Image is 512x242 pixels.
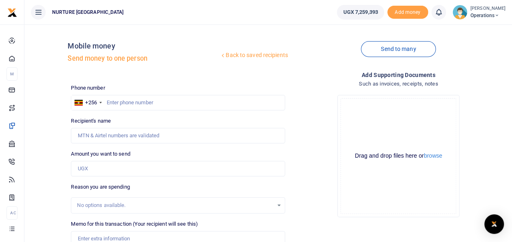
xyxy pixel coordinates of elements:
small: [PERSON_NAME] [470,5,505,12]
a: logo-small logo-large logo-large [7,9,17,15]
h4: Add supporting Documents [292,70,505,79]
span: UGX 7,259,393 [343,8,378,16]
h4: Mobile money [68,42,220,51]
a: Add money [387,9,428,15]
div: Uganda: +256 [71,95,104,110]
div: Open Intercom Messenger [484,214,504,234]
li: Wallet ballance [334,5,387,20]
div: +256 [85,99,97,107]
li: Toup your wallet [387,6,428,19]
input: UGX [71,161,285,176]
img: logo-small [7,8,17,18]
button: browse [424,153,442,158]
li: M [7,67,18,81]
a: Send to many [361,41,436,57]
label: Recipient's name [71,117,111,125]
a: Back to saved recipients [220,48,288,63]
h4: Such as invoices, receipts, notes [292,79,505,88]
label: Phone number [71,84,105,92]
h5: Send money to one person [68,55,220,63]
label: Amount you want to send [71,150,130,158]
label: Memo for this transaction (Your recipient will see this) [71,220,198,228]
span: Add money [387,6,428,19]
div: File Uploader [337,95,459,217]
li: Ac [7,206,18,220]
span: Operations [470,12,505,19]
input: Enter phone number [71,95,285,110]
a: UGX 7,259,393 [337,5,384,20]
a: profile-user [PERSON_NAME] Operations [453,5,505,20]
span: NURTURE [GEOGRAPHIC_DATA] [49,9,127,16]
div: Drag and drop files here or [341,152,456,160]
img: profile-user [453,5,467,20]
input: MTN & Airtel numbers are validated [71,128,285,143]
div: No options available. [77,201,273,209]
label: Reason you are spending [71,183,130,191]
